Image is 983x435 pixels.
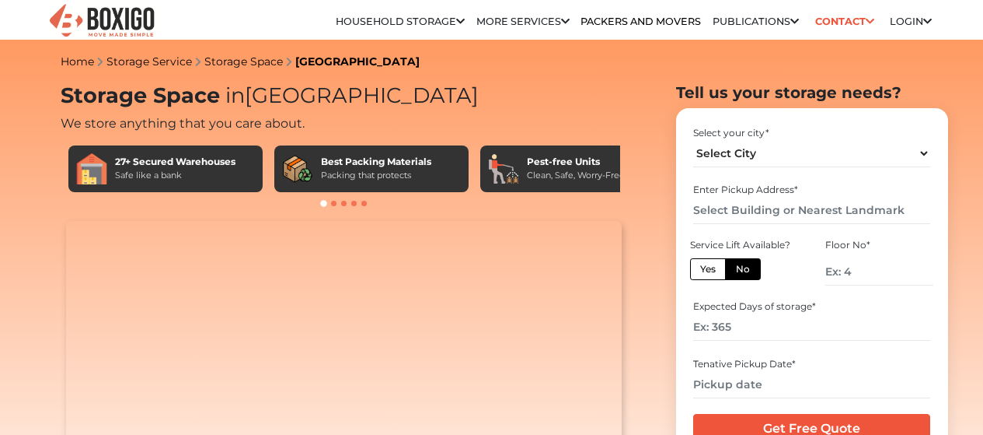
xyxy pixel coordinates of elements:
input: Ex: 365 [693,314,930,341]
a: More services [476,16,570,27]
a: Household Storage [336,16,465,27]
input: Ex: 4 [825,258,932,286]
a: Publications [713,16,799,27]
div: Expected Days of storage [693,300,930,314]
div: Floor No [825,238,932,252]
img: Boxigo [47,2,156,40]
input: Select Building or Nearest Landmark [693,197,930,224]
img: Pest-free Units [488,153,519,184]
div: Safe like a bank [115,169,235,182]
h1: Storage Space [61,83,628,109]
div: Best Packing Materials [321,155,431,169]
h2: Tell us your storage needs? [676,83,948,102]
span: [GEOGRAPHIC_DATA] [220,82,479,108]
a: Storage Space [204,54,283,68]
input: Pickup date [693,371,930,398]
div: Tenative Pickup Date [693,357,930,371]
span: We store anything that you care about. [61,116,305,131]
a: Login [890,16,932,27]
div: Enter Pickup Address [693,183,930,197]
a: Contact [810,9,879,33]
span: in [225,82,245,108]
div: Pest-free Units [527,155,625,169]
div: 27+ Secured Warehouses [115,155,235,169]
label: No [725,258,761,280]
div: Service Lift Available? [690,238,797,252]
img: 27+ Secured Warehouses [76,153,107,184]
div: Packing that protects [321,169,431,182]
a: Storage Service [106,54,192,68]
a: [GEOGRAPHIC_DATA] [295,54,420,68]
label: Yes [690,258,726,280]
a: Packers and Movers [580,16,701,27]
img: Best Packing Materials [282,153,313,184]
a: Home [61,54,94,68]
div: Clean, Safe, Worry-Free [527,169,625,182]
div: Select your city [693,126,930,140]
